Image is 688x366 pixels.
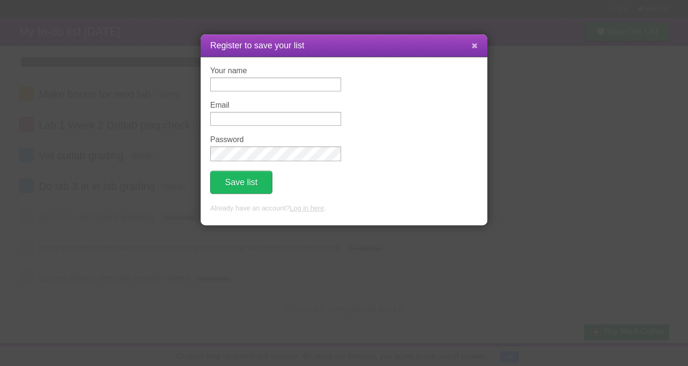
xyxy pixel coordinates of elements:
[210,39,478,52] h1: Register to save your list
[210,101,341,110] label: Email
[210,67,341,75] label: Your name
[210,135,341,144] label: Password
[210,203,478,214] p: Already have an account? .
[290,204,324,212] a: Log in here
[210,171,272,194] button: Save list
